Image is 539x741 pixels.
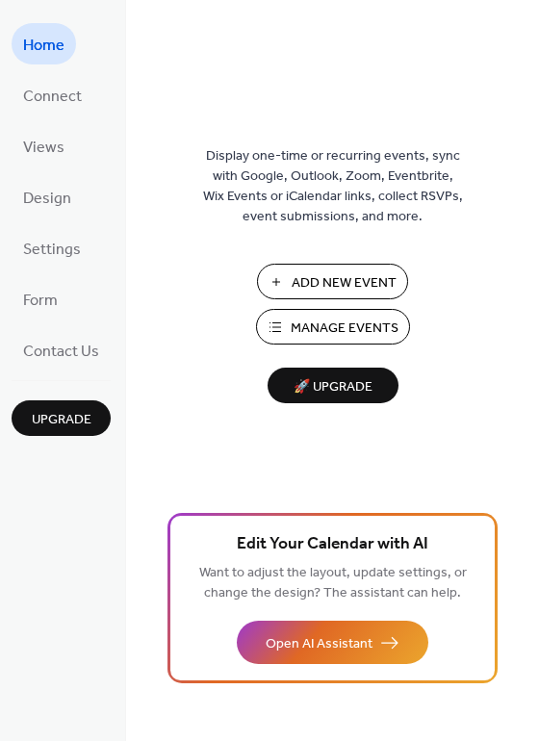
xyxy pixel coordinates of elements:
[257,264,408,299] button: Add New Event
[23,235,81,265] span: Settings
[23,133,64,163] span: Views
[203,146,463,227] span: Display one-time or recurring events, sync with Google, Outlook, Zoom, Eventbrite, Wix Events or ...
[256,309,410,345] button: Manage Events
[23,337,99,367] span: Contact Us
[199,560,467,606] span: Want to adjust the layout, update settings, or change the design? The assistant can help.
[12,23,76,64] a: Home
[23,286,58,316] span: Form
[23,184,71,214] span: Design
[23,82,82,112] span: Connect
[12,329,111,370] a: Contact Us
[266,634,372,654] span: Open AI Assistant
[12,278,69,319] a: Form
[23,31,64,61] span: Home
[292,273,397,294] span: Add New Event
[12,227,92,268] a: Settings
[237,531,428,558] span: Edit Your Calendar with AI
[12,74,93,115] a: Connect
[237,621,428,664] button: Open AI Assistant
[12,176,83,217] a: Design
[291,319,398,339] span: Manage Events
[12,125,76,166] a: Views
[268,368,398,403] button: 🚀 Upgrade
[12,400,111,436] button: Upgrade
[32,410,91,430] span: Upgrade
[279,374,387,400] span: 🚀 Upgrade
